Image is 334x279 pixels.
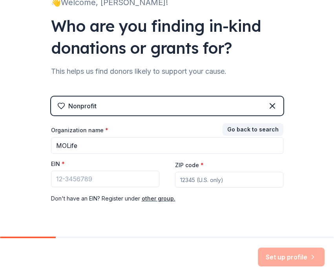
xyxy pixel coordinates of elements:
[175,161,204,169] label: ZIP code
[142,194,175,203] button: other group.
[175,172,283,188] input: 12345 (U.S. only)
[223,123,283,136] button: Go back to search
[51,126,108,134] label: Organization name
[51,171,159,187] input: 12-3456789
[51,65,283,78] div: This helps us find donors likely to support your cause.
[68,101,97,111] div: Nonprofit
[51,137,283,154] input: American Red Cross
[51,160,65,168] label: EIN
[51,15,283,59] div: Who are you finding in-kind donations or grants for?
[51,194,283,203] div: Don ' t have an EIN? Register under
